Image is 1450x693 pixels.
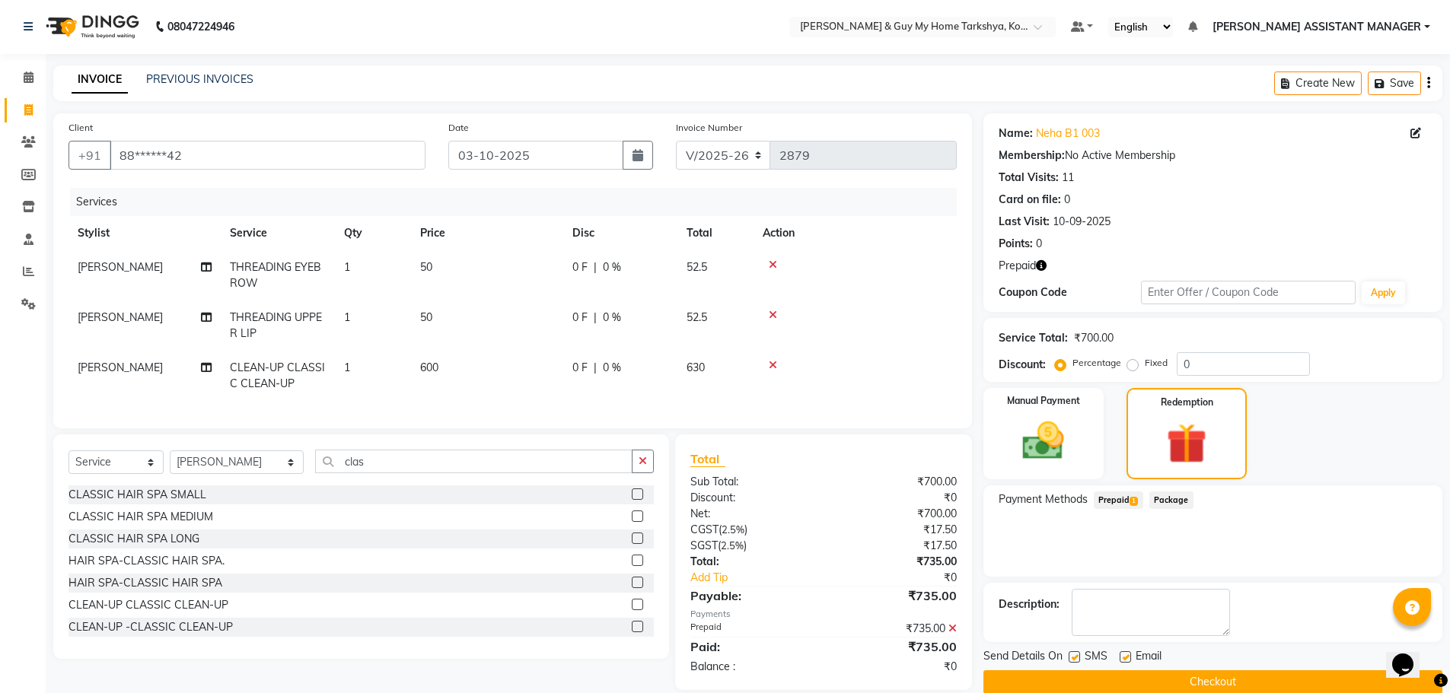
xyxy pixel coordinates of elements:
[824,506,968,522] div: ₹700.00
[687,361,705,374] span: 630
[110,141,425,170] input: Search by Name/Mobile/Email/Code
[721,539,744,552] span: 2.5%
[824,637,968,656] div: ₹735.00
[603,360,621,376] span: 0 %
[824,474,968,490] div: ₹700.00
[572,310,588,326] span: 0 F
[344,260,350,274] span: 1
[315,450,633,473] input: Search or Scan
[1274,72,1362,95] button: Create New
[344,310,350,324] span: 1
[69,575,222,591] div: HAIR SPA-CLASSIC HAIR SPA
[1007,394,1080,408] label: Manual Payment
[230,361,325,390] span: CLEAN-UP CLASSIC CLEAN-UP
[69,141,111,170] button: +91
[1064,192,1070,208] div: 0
[679,538,824,554] div: ( )
[1145,356,1168,370] label: Fixed
[1368,72,1421,95] button: Save
[69,553,225,569] div: HAIR SPA-CLASSIC HAIR SPA.
[1141,281,1356,304] input: Enter Offer / Coupon Code
[594,360,597,376] span: |
[679,659,824,675] div: Balance :
[1009,417,1077,465] img: _cash.svg
[824,621,968,637] div: ₹735.00
[411,216,563,250] th: Price
[69,619,233,635] div: CLEAN-UP -CLASSIC CLEAN-UP
[824,554,968,570] div: ₹735.00
[999,330,1068,346] div: Service Total:
[70,188,968,216] div: Services
[679,570,847,586] a: Add Tip
[1386,632,1435,678] iframe: chat widget
[1213,19,1421,35] span: [PERSON_NAME] ASSISTANT MANAGER
[1136,648,1162,667] span: Email
[72,66,128,94] a: INVOICE
[677,216,754,250] th: Total
[999,596,1060,612] div: Description:
[679,506,824,522] div: Net:
[999,148,1065,164] div: Membership:
[1130,497,1138,506] span: 1
[983,648,1063,667] span: Send Details On
[448,121,469,135] label: Date
[690,523,719,536] span: CGST
[824,538,968,554] div: ₹17.50
[1072,356,1121,370] label: Percentage
[594,310,597,326] span: |
[824,587,968,605] div: ₹735.00
[690,608,956,621] div: Payments
[420,361,438,374] span: 600
[594,259,597,275] span: |
[1154,418,1219,469] img: _gift.svg
[78,361,163,374] span: [PERSON_NAME]
[230,310,322,340] span: THREADING UPPER LIP
[687,310,707,324] span: 52.5
[679,587,824,605] div: Payable:
[603,259,621,275] span: 0 %
[1094,491,1143,509] span: Prepaid
[78,260,163,274] span: [PERSON_NAME]
[1074,330,1114,346] div: ₹700.00
[420,260,432,274] span: 50
[167,5,234,48] b: 08047224946
[999,126,1033,141] div: Name:
[420,310,432,324] span: 50
[221,216,335,250] th: Service
[679,621,824,637] div: Prepaid
[999,285,1142,300] div: Coupon Code
[999,258,1036,274] span: Prepaid
[754,216,957,250] th: Action
[69,597,228,613] div: CLEAN-UP CLASSIC CLEAN-UP
[999,214,1050,230] div: Last Visit:
[572,259,588,275] span: 0 F
[563,216,677,250] th: Disc
[335,216,411,250] th: Qty
[69,216,221,250] th: Stylist
[679,474,824,490] div: Sub Total:
[848,570,968,586] div: ₹0
[824,490,968,506] div: ₹0
[1036,236,1042,252] div: 0
[690,539,718,552] span: SGST
[572,360,588,376] span: 0 F
[999,148,1427,164] div: No Active Membership
[999,236,1033,252] div: Points:
[39,5,143,48] img: logo
[69,509,213,525] div: CLASSIC HAIR SPA MEDIUM
[676,121,742,135] label: Invoice Number
[999,357,1046,373] div: Discount:
[679,522,824,538] div: ( )
[679,554,824,570] div: Total:
[69,487,206,503] div: CLASSIC HAIR SPA SMALL
[230,260,321,290] span: THREADING EYEBROW
[344,361,350,374] span: 1
[69,531,199,547] div: CLASSIC HAIR SPA LONG
[146,72,253,86] a: PREVIOUS INVOICES
[603,310,621,326] span: 0 %
[1036,126,1100,141] a: Neha B1 003
[722,523,744,536] span: 2.5%
[1161,396,1213,409] label: Redemption
[679,637,824,656] div: Paid:
[78,310,163,324] span: [PERSON_NAME]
